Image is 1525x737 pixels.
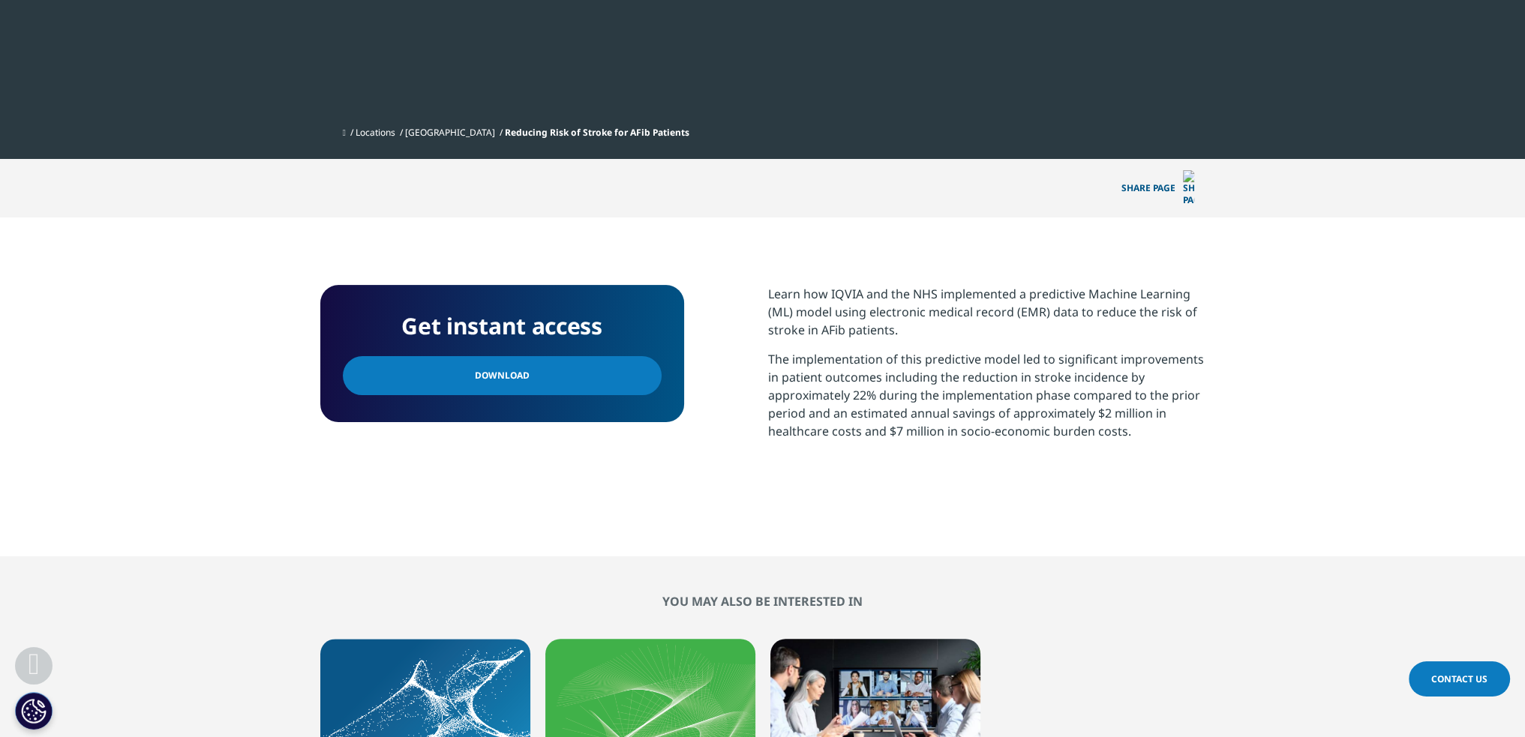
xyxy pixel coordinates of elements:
img: Share PAGE [1183,170,1194,206]
button: Share PAGEShare PAGE [1110,159,1205,217]
p: Learn how IQVIA and the NHS implemented a predictive Machine Learning (ML) model using electronic... [768,285,1205,350]
span: Reducing Risk of Stroke for AFib Patients [505,126,689,139]
h4: Get instant access [343,307,662,345]
h2: You may also be interested in [320,594,1205,609]
a: Download [343,356,662,395]
span: Contact Us [1431,673,1487,685]
a: Locations [356,126,395,139]
button: Cookies Settings [15,692,53,730]
p: The implementation of this predictive model led to significant improvements in patient outcomes i... [768,350,1205,451]
p: Share PAGE [1110,159,1205,217]
a: [GEOGRAPHIC_DATA] [405,126,495,139]
span: Download [475,367,530,384]
a: Contact Us [1409,661,1510,697]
